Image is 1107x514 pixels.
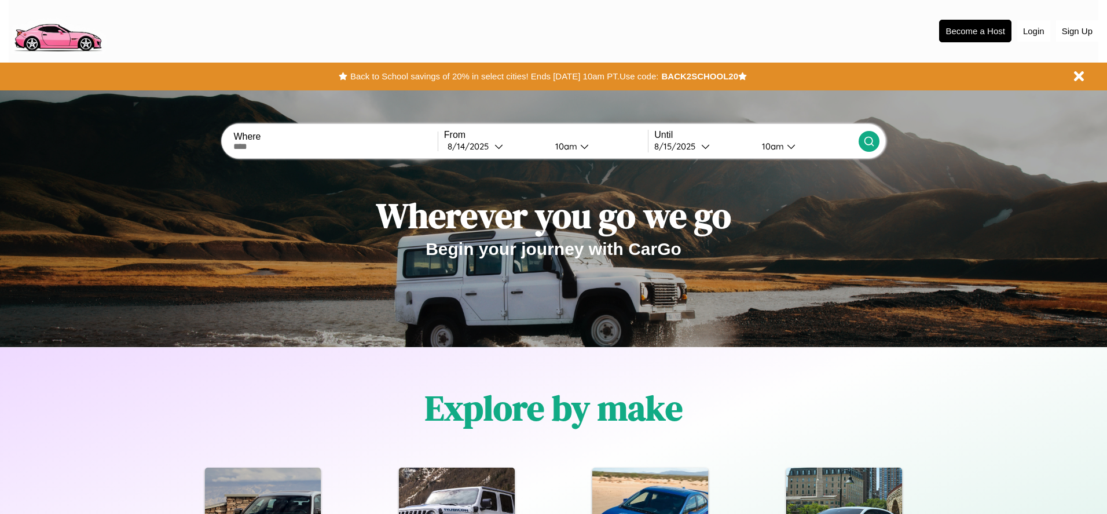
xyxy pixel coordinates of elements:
button: 10am [546,140,648,152]
b: BACK2SCHOOL20 [661,71,738,81]
img: logo [9,6,107,54]
div: 10am [549,141,580,152]
label: Until [654,130,858,140]
div: 8 / 14 / 2025 [448,141,494,152]
button: Login [1017,20,1050,42]
button: 10am [753,140,858,152]
button: 8/14/2025 [444,140,546,152]
label: Where [233,132,437,142]
div: 8 / 15 / 2025 [654,141,701,152]
button: Sign Up [1056,20,1098,42]
label: From [444,130,648,140]
div: 10am [756,141,787,152]
button: Back to School savings of 20% in select cities! Ends [DATE] 10am PT.Use code: [347,68,661,85]
h1: Explore by make [425,384,683,432]
button: Become a Host [939,20,1011,42]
